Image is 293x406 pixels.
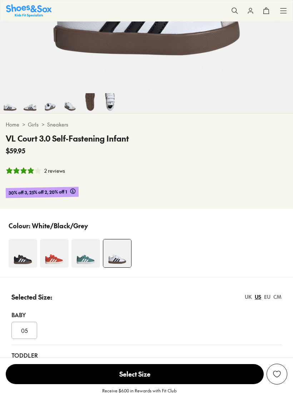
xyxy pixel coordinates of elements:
p: Selected Size: [11,292,52,302]
img: 6-498575_1 [40,93,60,113]
span: 30% off 3, 25% off 2, 20% off 1 [9,188,67,197]
a: Sneakers [47,121,68,128]
img: 4-548031_1 [9,239,37,268]
p: White/Black/Grey [32,221,88,230]
div: Toddler [11,351,282,359]
p: Receive $6.00 in Rewards with Fit Club [102,387,177,400]
h4: VL Court 3.0 Self-Fastening Infant [6,133,129,144]
div: EU [264,293,270,301]
button: Select Size [6,364,264,384]
a: Girls [28,121,39,128]
button: 4 stars, 2 ratings [6,167,65,175]
span: $59.95 [6,146,25,156]
span: Select Size [6,364,264,384]
div: UK [245,293,252,301]
p: Colour: [9,221,30,230]
div: US [255,293,261,301]
img: 4-548220_1 [71,239,100,268]
button: Add to Wishlist [267,364,287,384]
img: 8-498577_1 [80,93,100,113]
img: 5-498574_1 [20,93,40,113]
span: 05 [21,326,28,335]
div: Baby [11,310,282,319]
img: 9-501419_1 [100,93,120,113]
img: 4-524344_1 [40,239,69,268]
div: 2 reviews [44,167,65,175]
a: Shoes & Sox [6,4,52,17]
a: Home [6,121,19,128]
div: > > [6,121,287,128]
img: SNS_Logo_Responsive.svg [6,4,52,17]
img: 4-498573_1 [103,239,131,267]
img: 7-498576_1 [60,93,80,113]
div: CM [273,293,282,301]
